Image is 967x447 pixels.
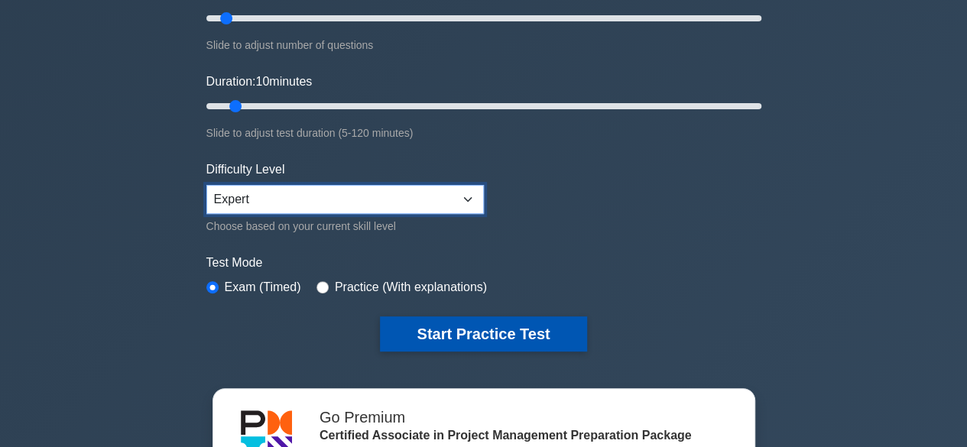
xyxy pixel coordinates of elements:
label: Duration: minutes [206,73,313,91]
button: Start Practice Test [380,316,586,351]
label: Exam (Timed) [225,278,301,296]
span: 10 [255,75,269,88]
label: Difficulty Level [206,160,285,179]
label: Test Mode [206,254,761,272]
div: Slide to adjust number of questions [206,36,761,54]
label: Practice (With explanations) [335,278,487,296]
div: Choose based on your current skill level [206,217,484,235]
div: Slide to adjust test duration (5-120 minutes) [206,124,761,142]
